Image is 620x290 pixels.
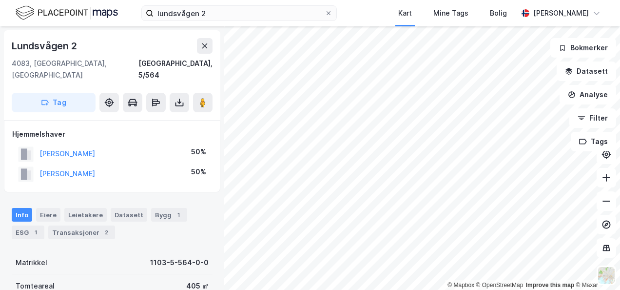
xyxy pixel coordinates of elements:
div: 50% [191,166,206,178]
button: Analyse [560,85,616,104]
div: Kontrollprogram for chat [571,243,620,290]
button: Bokmerker [550,38,616,58]
div: 4083, [GEOGRAPHIC_DATA], [GEOGRAPHIC_DATA] [12,58,138,81]
div: Mine Tags [433,7,468,19]
div: 1 [31,228,40,237]
div: Transaksjoner [48,226,115,239]
div: 50% [191,146,206,158]
input: Søk på adresse, matrikkel, gårdeiere, leietakere eller personer [154,6,325,21]
div: ESG [12,226,44,239]
img: logo.f888ab2527a4732fd821a326f86c7f29.svg [16,4,118,21]
a: OpenStreetMap [476,282,523,289]
div: [PERSON_NAME] [533,7,589,19]
div: Bolig [490,7,507,19]
div: Lundsvågen 2 [12,38,79,54]
div: Bygg [151,208,187,222]
div: Hjemmelshaver [12,128,212,140]
iframe: Chat Widget [571,243,620,290]
button: Tag [12,93,96,112]
div: Leietakere [64,208,107,222]
button: Tags [571,132,616,151]
button: Datasett [557,62,616,81]
div: Info [12,208,32,222]
div: Datasett [111,208,147,222]
div: Eiere [36,208,60,222]
button: Filter [569,108,616,128]
div: [GEOGRAPHIC_DATA], 5/564 [138,58,213,81]
a: Improve this map [526,282,574,289]
div: 1 [174,210,183,220]
div: Kart [398,7,412,19]
div: Matrikkel [16,257,47,269]
div: 2 [101,228,111,237]
a: Mapbox [447,282,474,289]
div: 1103-5-564-0-0 [150,257,209,269]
